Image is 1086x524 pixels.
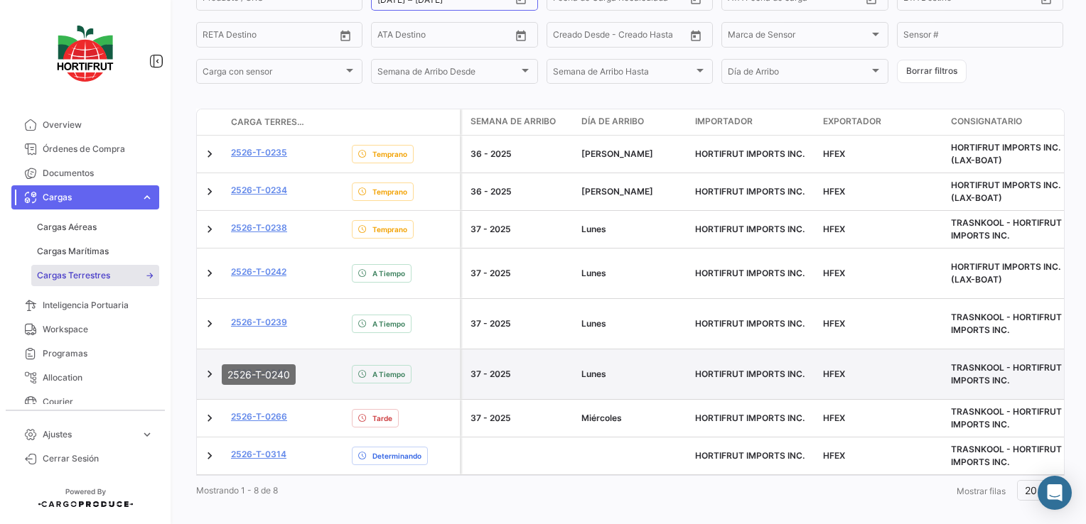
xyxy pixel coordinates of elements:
datatable-header-cell: Día de Arribo [576,109,689,135]
span: Día de Arribo [581,115,644,128]
span: HFEX [823,413,845,423]
span: TRASNKOOL - HORTIFRUT IMPORTS INC. [951,217,1062,241]
a: Expand/Collapse Row [203,411,217,425]
span: Importador [695,115,753,128]
a: Inteligencia Portuaria [11,293,159,317]
span: A Tiempo [372,268,405,279]
span: HFEX [823,148,845,159]
a: 2526-T-0242 [231,266,286,278]
a: Órdenes de Compra [11,137,159,161]
a: Documentos [11,161,159,185]
div: 37 - 2025 [471,267,570,280]
a: 2526-T-0238 [231,222,287,234]
span: Cargas Terrestres [37,269,110,282]
span: TRASNKOOL - HORTIFRUT IMPORTS INC. [951,444,1062,467]
div: 36 - 2025 [471,148,570,160]
a: Expand/Collapse Row [203,317,217,331]
span: Semana de Arribo Hasta [553,69,694,79]
a: Cargas Terrestres [31,265,159,286]
span: Documentos [43,167,154,180]
a: Allocation [11,366,159,390]
span: HORTIFRUT IMPORTS INC. [695,186,805,197]
span: A Tiempo [372,369,405,380]
a: 2526-T-0239 [231,316,287,329]
a: 2526-T-0266 [231,410,287,423]
span: Workspace [43,323,154,336]
div: [PERSON_NAME] [581,148,684,160]
div: Lunes [581,267,684,280]
span: HORTIFRUT IMPORTS INC. [695,450,805,461]
a: Expand/Collapse Row [203,185,217,199]
span: HORTIFRUT IMPORTS INC. [695,224,805,234]
div: Abrir Intercom Messenger [1038,476,1072,510]
span: 20 [1025,484,1037,496]
span: HORTIFRUT IMPORTS INC. (LAX-BOAT) [951,180,1060,203]
span: HFEX [823,318,845,329]
input: Creado Desde [553,32,610,42]
datatable-header-cell: Estado de Envio [346,116,460,128]
span: Consignatario [951,115,1022,128]
span: Ajustes [43,428,135,441]
img: logo-hortifrut.svg [50,17,121,90]
span: Temprano [372,224,407,235]
span: Mostrar filas [957,486,1006,496]
a: Expand/Collapse Row [203,266,217,280]
a: Cargas Aéreas [31,217,159,238]
span: HORTIFRUT IMPORTS INC. [695,413,805,423]
span: Marca de Sensor [728,32,869,42]
div: 37 - 2025 [471,412,570,425]
span: Tarde [372,413,392,424]
div: Lunes [581,223,684,236]
span: Órdenes de Compra [43,143,154,155]
span: HFEX [823,224,845,234]
a: Expand/Collapse Row [203,449,217,463]
a: Expand/Collapse Row [203,222,217,236]
span: HORTIFRUT IMPORTS INC. [695,148,805,159]
span: Inteligencia Portuaria [43,299,154,312]
span: Allocation [43,371,154,384]
span: HFEX [823,268,845,278]
div: Lunes [581,368,684,381]
span: Cargas Aéreas [37,221,97,234]
a: Cargas Marítimas [31,241,159,262]
datatable-header-cell: Semana de Arribo [462,109,576,135]
span: HORTIFRUT IMPORTS INC. [695,369,805,379]
div: Miércoles [581,412,684,425]
span: Overview [43,119,154,131]
span: Mostrando 1 - 8 de 8 [196,485,278,496]
a: 2526-T-0234 [231,184,287,197]
input: Creado Hasta [620,32,683,42]
button: Open calendar [335,25,356,46]
span: HFEX [823,186,845,197]
datatable-header-cell: Carga Terrestre # [225,110,311,134]
span: Determinando [372,450,421,462]
span: Semana de Arribo [471,115,556,128]
span: HORTIFRUT IMPORTS INC. [695,268,805,278]
span: Carga Terrestre # [231,116,305,129]
button: Open calendar [510,25,532,46]
span: A Tiempo [372,318,405,329]
span: TRASNKOOL - HORTIFRUT IMPORTS INC. [951,406,1062,430]
span: Semana de Arribo Desde [377,69,518,79]
div: Lunes [581,317,684,330]
datatable-header-cell: Consignatario [945,109,1073,135]
datatable-header-cell: Póliza [311,116,346,128]
span: HORTIFRUT IMPORTS INC. [695,318,805,329]
span: TRASNKOOL - HORTIFRUT IMPORTS INC. [951,312,1062,335]
button: Open calendar [685,25,706,46]
a: 2526-T-0235 [231,146,287,159]
a: Expand/Collapse Row [203,367,217,381]
span: Programas [43,347,154,360]
a: Workspace [11,317,159,342]
div: 37 - 2025 [471,317,570,330]
span: Courier [43,395,154,408]
div: 2526-T-0240 [222,364,296,385]
input: ATA Hasta [431,32,494,42]
span: Carga con sensor [203,69,343,79]
span: expand_more [141,191,154,204]
span: Día de Arribo [728,69,869,79]
span: HFEX [823,369,845,379]
span: TRASNKOOL - HORTIFRUT IMPORTS INC. [951,362,1062,386]
div: [PERSON_NAME] [581,185,684,198]
span: expand_more [141,428,154,441]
